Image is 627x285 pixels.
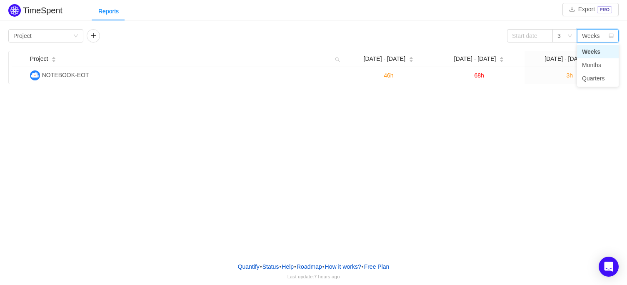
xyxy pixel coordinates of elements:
a: Help [281,260,294,273]
div: Sort [499,55,504,61]
a: Roadmap [296,260,322,273]
i: icon: caret-up [500,56,504,58]
i: icon: search [332,51,343,67]
span: • [322,263,325,270]
a: Status [262,260,280,273]
i: icon: caret-down [409,59,414,61]
i: icon: down [567,33,572,39]
span: 7 hours ago [314,274,340,279]
div: Reports [92,2,125,21]
span: • [362,263,364,270]
li: Quarters [577,72,619,85]
li: Months [577,58,619,72]
span: [DATE] - [DATE] [454,55,496,63]
button: Free Plan [364,260,390,273]
div: Weeks [582,30,600,42]
span: 46h [384,72,393,79]
i: icon: caret-up [409,56,414,58]
div: Sort [51,55,56,61]
span: NOTEBOOK-EOT [42,72,89,78]
span: 68h [474,72,484,79]
img: N [30,70,40,80]
span: 3h [567,72,573,79]
h2: TimeSpent [23,6,62,15]
div: 3 [557,30,561,42]
button: How it works? [325,260,362,273]
button: icon: downloadExportPRO [562,3,619,16]
i: icon: caret-down [500,59,504,61]
span: [DATE] - [DATE] [364,55,406,63]
div: Open Intercom Messenger [599,257,619,277]
div: Project [13,30,32,42]
input: Start date [507,29,553,42]
span: [DATE] - [DATE] [545,55,587,63]
span: Project [30,55,48,63]
button: icon: plus [87,29,100,42]
li: Weeks [577,45,619,58]
span: • [294,263,296,270]
i: icon: caret-down [52,59,56,61]
span: • [279,263,281,270]
span: • [260,263,262,270]
i: icon: calendar [609,33,614,39]
span: Last update: [287,274,340,279]
div: Sort [409,55,414,61]
i: icon: down [73,33,78,39]
img: Quantify logo [8,4,21,17]
i: icon: caret-up [52,56,56,58]
a: Quantify [237,260,260,273]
